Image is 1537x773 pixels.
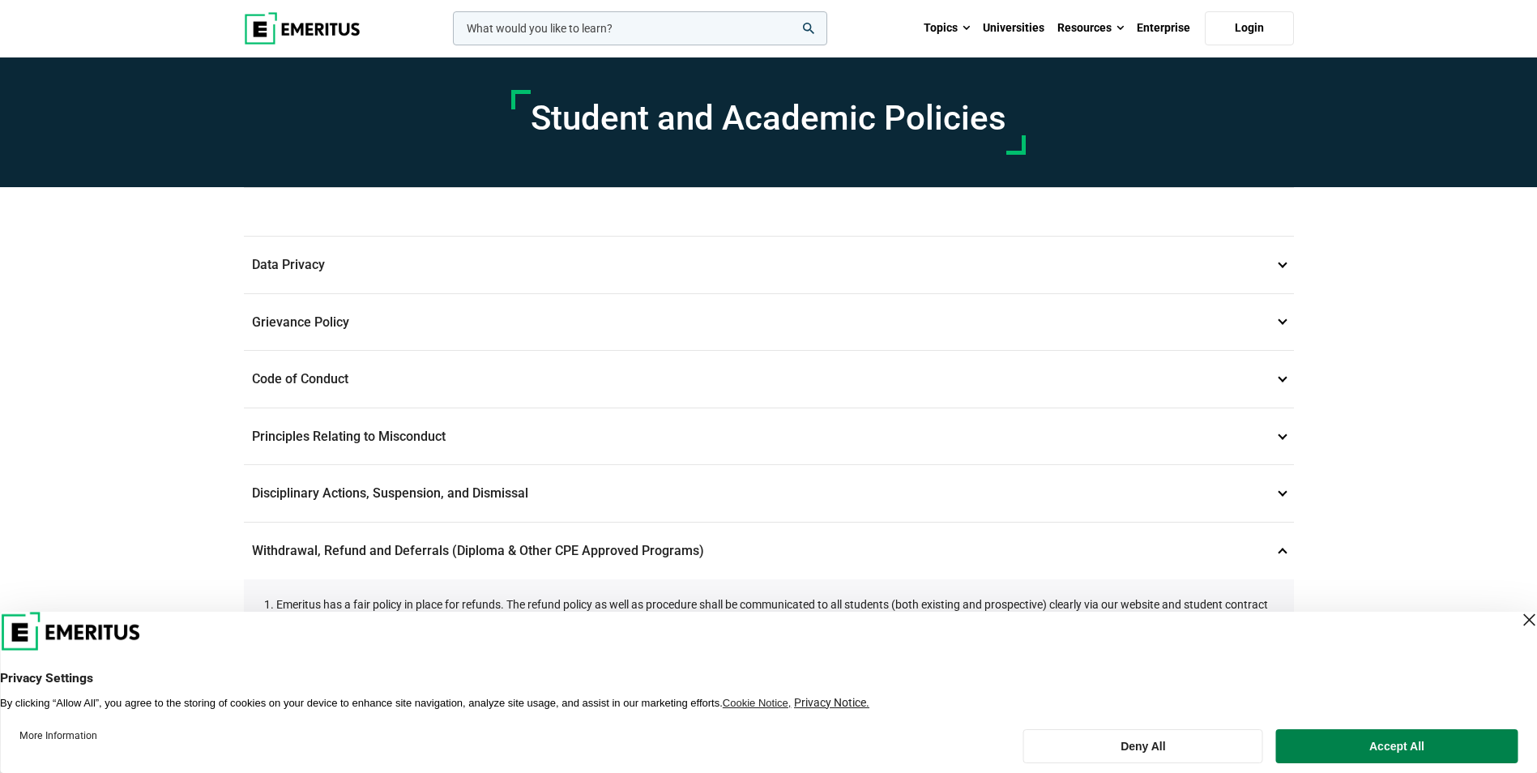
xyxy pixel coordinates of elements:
p: Code of Conduct [244,351,1294,408]
p: Withdrawal, Refund and Deferrals (Diploma & Other CPE Approved Programs) [244,523,1294,579]
h1: Student and Academic Policies [531,98,1006,139]
p: Disciplinary Actions, Suspension, and Dismissal [244,465,1294,522]
p: Principles Relating to Misconduct [244,408,1294,465]
li: Emeritus has a fair policy in place for refunds. The refund policy as well as procedure shall be ... [276,596,1278,650]
p: Data Privacy [244,237,1294,293]
p: Grievance Policy [244,294,1294,351]
input: woocommerce-product-search-field-0 [453,11,827,45]
a: Login [1205,11,1294,45]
